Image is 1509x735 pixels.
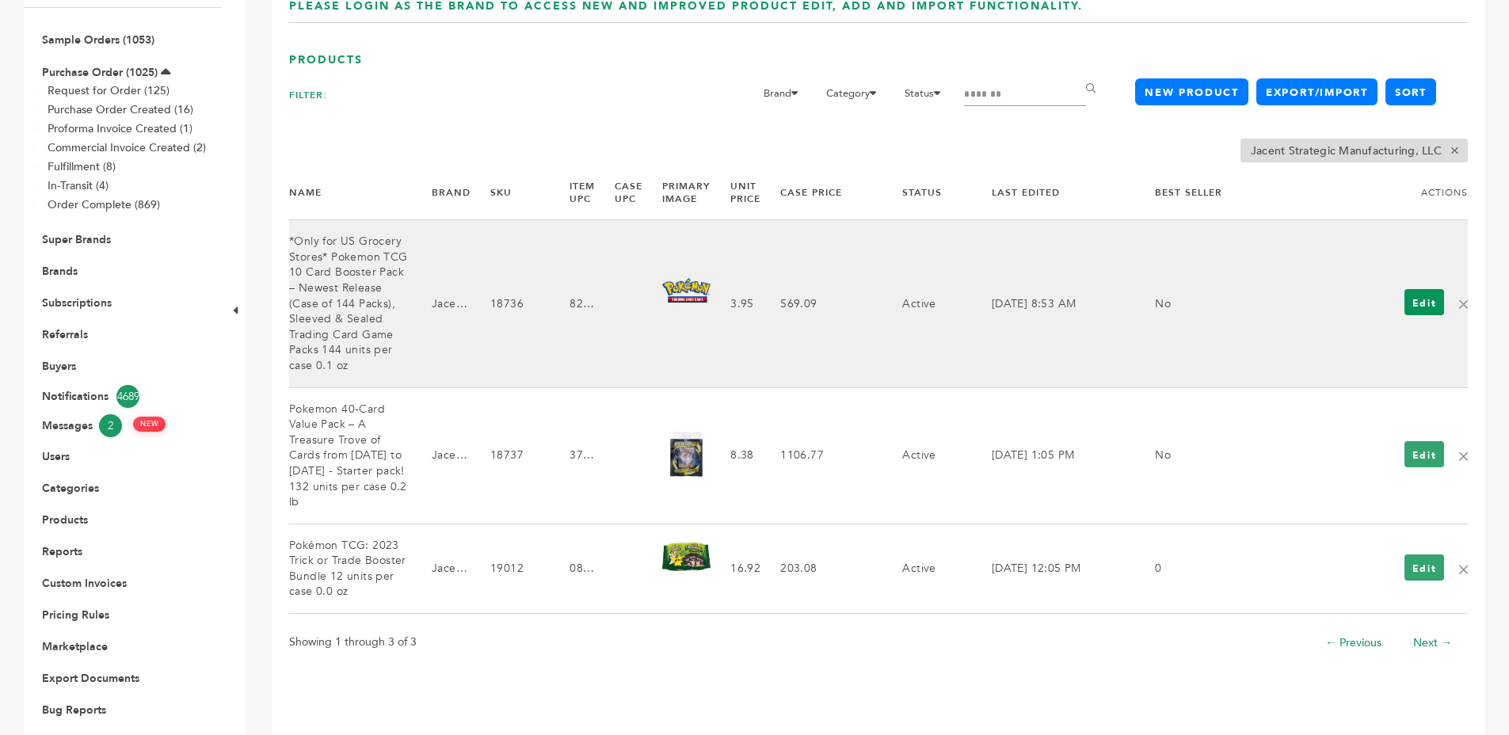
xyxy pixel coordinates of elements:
td: 203.08 [760,524,882,613]
a: Best Seller [1155,186,1222,199]
img: *Only for US Grocery Stores* Pokemon TCG 10 Card Booster Pack – Newest Release (Case of 144 Packs... [662,278,711,303]
img: Pokémon TCG: 2023 Trick or Trade Booster Bundle 12 units per case 0.0 oz [662,543,711,571]
a: Brands [42,264,78,279]
a: SKU [490,186,512,199]
a: Super Brands [42,232,111,247]
span: 4689 [116,385,139,408]
a: Users [42,449,70,464]
a: Custom Invoices [42,576,127,591]
a: Subscriptions [42,295,112,310]
a: Edit [1404,289,1445,315]
li: Jacent Strategic Manufacturing, LLC [1240,139,1468,162]
a: Primary Image [662,180,711,206]
a: Last Edited [992,186,1060,199]
td: 18737 [471,387,550,524]
img: Pokemon 40-Card Value Pack – A Treasure Trove of Cards from 1996 to 2024 - Starter pack! 132 unit... [662,430,711,478]
td: Jacent Strategic Manufacturing, LLC [412,524,471,613]
td: 820650104398 [550,220,595,387]
a: Export/Import [1256,78,1378,105]
a: Categories [42,481,99,496]
a: New Product [1135,78,1248,105]
td: 569.09 [760,220,882,387]
a: Sample Orders (1053) [42,32,154,48]
a: Item UPC [570,180,595,206]
a: Unit Price [730,180,760,206]
a: Purchase Order (1025) [42,65,158,80]
span: NEW [133,417,166,432]
a: Edit [1404,441,1445,467]
a: Fulfillment (8) [48,159,116,174]
td: 0 [1135,524,1266,613]
td: No [1135,387,1266,524]
td: Active [882,524,971,613]
td: Pokémon TCG: 2023 Trick or Trade Booster Bundle 12 units per case 0.0 oz [289,524,412,613]
a: Sort [1385,78,1436,105]
a: Referrals [42,327,88,342]
a: Notifications4689 [42,385,204,408]
a: Products [42,512,88,527]
td: No [1135,220,1266,387]
td: 18736 [471,220,550,387]
a: Bug Reports [42,703,106,718]
a: Pricing Rules [42,607,109,623]
a: Request for Order (125) [48,83,170,98]
a: ← Previous [1325,635,1381,650]
a: Status [902,186,942,199]
a: Export Documents [42,671,139,686]
li: Category [818,84,894,111]
td: Jacent Strategic Manufacturing, LLC [412,387,471,524]
th: Actions [1266,166,1468,220]
h1: Products [289,52,1468,68]
p: Showing 1 through 3 of 3 [289,633,417,652]
a: Order Complete (869) [48,197,160,212]
td: 376008195020 [550,387,595,524]
a: Name [289,186,322,199]
a: Purchase Order Created (16) [48,102,193,117]
td: *Only for US Grocery Stores* Pokemon TCG 10 Card Booster Pack – Newest Release (Case of 144 Packs... [289,220,412,387]
li: Status [897,84,958,111]
a: Case Price [780,186,842,199]
a: Next → [1413,635,1452,650]
td: 3.95 [711,220,760,387]
a: Proforma Invoice Created (1) [48,121,192,136]
a: Brand [432,186,471,199]
td: [DATE] 1:05 PM [972,387,1136,524]
a: In-Transit (4) [48,178,109,193]
td: 1106.77 [760,387,882,524]
a: Edit [1404,554,1445,581]
input: Search [964,84,1086,106]
td: 19012 [471,524,550,613]
span: × [1442,141,1468,160]
a: Messages2 NEW [42,414,204,437]
td: Active [882,220,971,387]
td: Active [882,387,971,524]
td: Jacent Strategic Manufacturing, LLC [412,220,471,387]
a: Marketplace [42,639,108,654]
li: Brand [756,84,815,111]
td: 0820650855306 [550,524,595,613]
td: Pokemon 40-Card Value Pack – A Treasure Trove of Cards from [DATE] to [DATE] - Starter pack! 132 ... [289,387,412,524]
a: Case UPC [615,180,642,206]
a: Buyers [42,359,76,374]
td: 8.38 [711,387,760,524]
a: Commercial Invoice Created (2) [48,140,206,155]
h2: FILTER: [289,84,327,107]
span: 2 [99,414,122,437]
td: [DATE] 8:53 AM [972,220,1136,387]
td: 16.92 [711,524,760,613]
td: [DATE] 12:05 PM [972,524,1136,613]
a: Reports [42,544,82,559]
